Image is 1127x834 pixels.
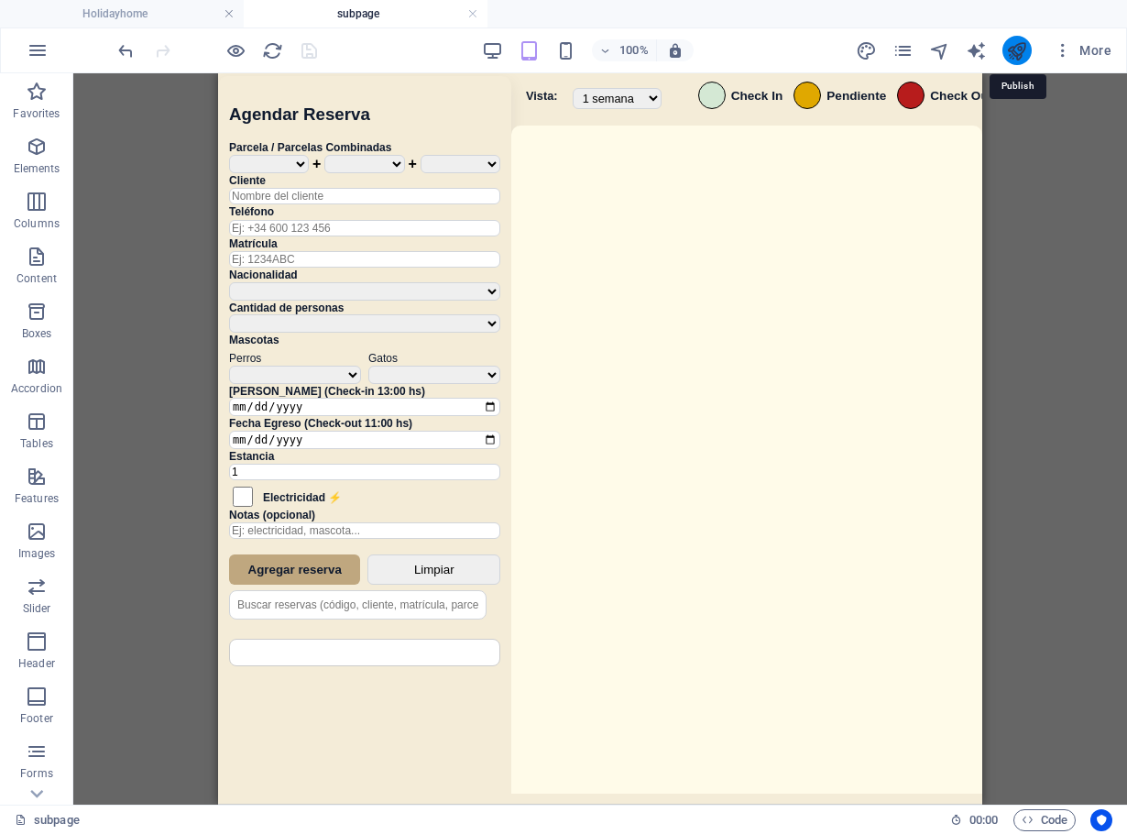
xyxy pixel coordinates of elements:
[1090,809,1112,831] button: Usercentrics
[892,40,914,61] i: Pages (Ctrl+Alt+S)
[619,39,649,61] h6: 100%
[929,39,951,61] button: navigator
[1054,41,1111,60] span: More
[969,809,998,831] span: 00 00
[23,601,51,616] p: Slider
[950,809,999,831] h6: Session time
[929,40,950,61] i: Navigator
[244,4,487,24] h4: subpage
[892,39,914,61] button: pages
[20,711,53,726] p: Footer
[966,39,988,61] button: text_generator
[667,42,684,59] i: On resize automatically adjust zoom level to fit chosen device.
[14,216,60,231] p: Columns
[115,39,137,61] button: undo
[115,40,137,61] i: Undo: Change HTML (Ctrl+Z)
[1046,36,1119,65] button: More
[18,546,56,561] p: Images
[982,813,985,827] span: :
[15,491,59,506] p: Features
[1022,809,1067,831] span: Code
[966,40,987,61] i: AI Writer
[1013,809,1076,831] button: Code
[856,39,878,61] button: design
[18,656,55,671] p: Header
[20,436,53,451] p: Tables
[11,381,62,396] p: Accordion
[15,809,80,831] a: Click to cancel selection. Double-click to open Pages
[13,106,60,121] p: Favorites
[224,39,246,61] button: Click here to leave preview mode and continue editing
[856,40,877,61] i: Design (Ctrl+Alt+Y)
[14,161,60,176] p: Elements
[22,326,52,341] p: Boxes
[262,40,283,61] i: Reload page
[261,39,283,61] button: reload
[16,271,57,286] p: Content
[1002,36,1032,65] button: publish
[20,766,53,781] p: Forms
[592,39,657,61] button: 100%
